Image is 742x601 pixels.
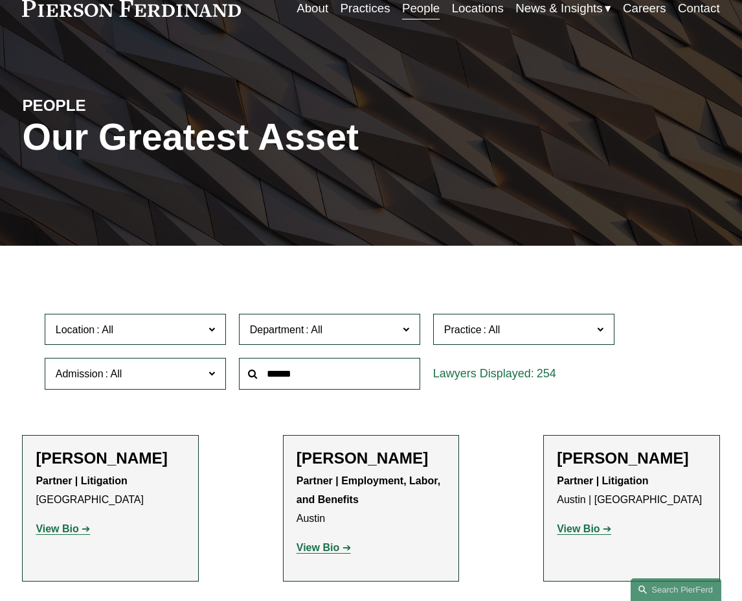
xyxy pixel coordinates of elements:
span: 254 [537,367,556,380]
strong: View Bio [557,523,600,534]
span: Practice [444,324,482,335]
strong: Partner | Litigation [557,475,648,486]
strong: Partner | Employment, Labor, and Benefits [297,475,444,505]
h2: [PERSON_NAME] [36,449,185,467]
a: View Bio [557,523,611,534]
p: Austin [297,472,445,528]
p: Austin | [GEOGRAPHIC_DATA] [557,472,706,510]
a: View Bio [297,542,351,553]
strong: View Bio [297,542,339,553]
a: View Bio [36,523,90,534]
p: [GEOGRAPHIC_DATA] [36,472,185,510]
h4: PEOPLE [22,96,196,116]
h1: Our Greatest Asset [22,116,487,159]
h2: [PERSON_NAME] [297,449,445,467]
strong: View Bio [36,523,78,534]
a: Search this site [631,578,721,601]
span: Admission [56,368,104,379]
span: Location [56,324,95,335]
h2: [PERSON_NAME] [557,449,706,467]
span: Department [250,324,304,335]
strong: Partner | Litigation [36,475,127,486]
